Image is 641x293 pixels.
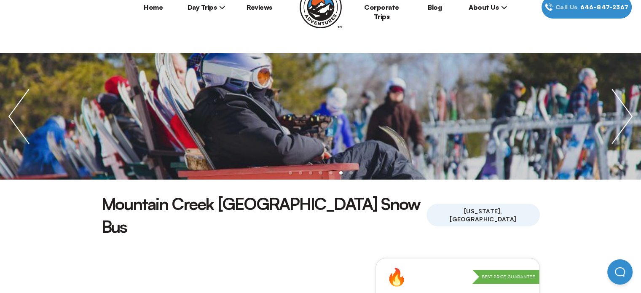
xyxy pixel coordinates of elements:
[428,3,442,11] a: Blog
[349,171,353,175] li: slide item 7
[472,270,539,284] p: Best Price Guarantee
[603,53,641,180] img: next slide / item
[102,192,426,238] h1: Mountain Creek [GEOGRAPHIC_DATA] Snow Bus
[289,171,292,175] li: slide item 1
[247,3,272,11] a: Reviews
[553,3,580,12] span: Call Us
[364,3,399,21] a: Corporate Trips
[426,204,540,226] span: [US_STATE], [GEOGRAPHIC_DATA]
[607,259,633,285] iframe: Help Scout Beacon - Open
[386,269,407,285] div: 🔥
[188,3,225,11] span: Day Trips
[309,171,312,175] li: slide item 3
[319,171,322,175] li: slide item 4
[469,3,507,11] span: About Us
[299,171,302,175] li: slide item 2
[144,3,163,11] a: Home
[339,171,343,175] li: slide item 6
[329,171,333,175] li: slide item 5
[580,3,628,12] span: 646‍-847‍-2367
